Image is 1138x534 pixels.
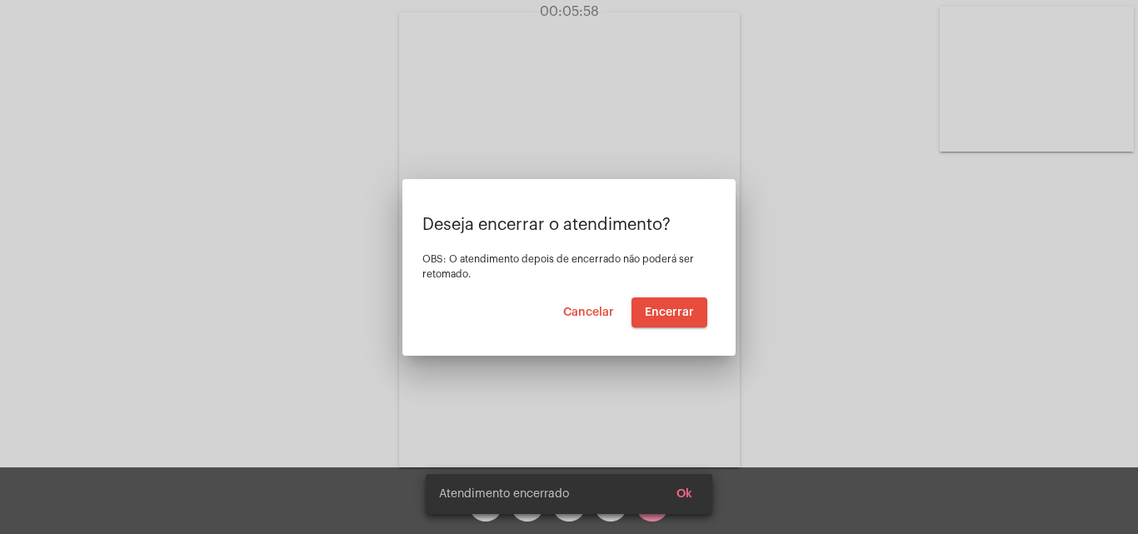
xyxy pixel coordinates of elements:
button: Encerrar [631,297,707,327]
p: Deseja encerrar o atendimento? [422,216,716,234]
span: Atendimento encerrado [439,486,569,502]
button: Cancelar [550,297,627,327]
span: Encerrar [645,307,694,318]
span: Cancelar [563,307,614,318]
span: Ok [676,488,692,500]
span: OBS: O atendimento depois de encerrado não poderá ser retomado. [422,254,694,279]
span: 00:05:58 [540,5,599,18]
